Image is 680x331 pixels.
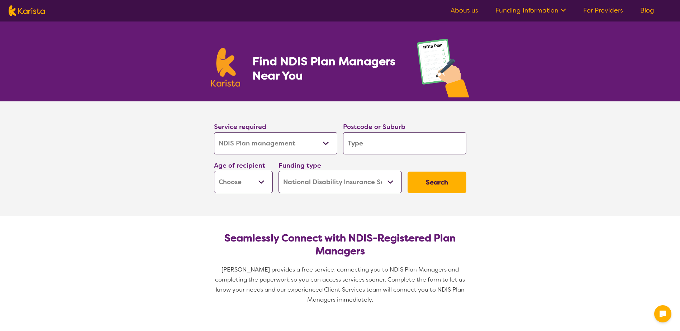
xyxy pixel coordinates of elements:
[211,48,241,87] img: Karista logo
[417,39,469,101] img: plan-management
[9,5,45,16] img: Karista logo
[343,132,466,154] input: Type
[214,123,266,131] label: Service required
[451,6,478,15] a: About us
[583,6,623,15] a: For Providers
[252,54,402,83] h1: Find NDIS Plan Managers Near You
[495,6,566,15] a: Funding Information
[215,266,466,303] span: [PERSON_NAME] provides a free service, connecting you to NDIS Plan Managers and completing the pa...
[279,161,321,170] label: Funding type
[408,172,466,193] button: Search
[214,161,265,170] label: Age of recipient
[343,123,405,131] label: Postcode or Suburb
[640,6,654,15] a: Blog
[220,232,461,258] h2: Seamlessly Connect with NDIS-Registered Plan Managers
